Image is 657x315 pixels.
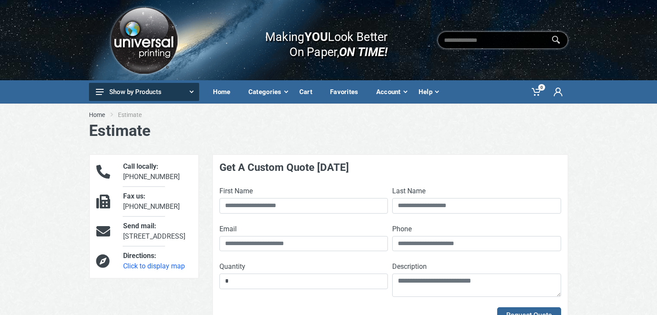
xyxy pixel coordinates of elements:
[117,221,198,242] div: [STREET_ADDRESS]
[526,80,548,104] a: 0
[123,162,159,170] span: Call locally:
[293,83,324,101] div: Cart
[339,44,387,59] i: ON TIME!
[123,262,185,270] a: Click to display map
[123,222,156,230] span: Send mail:
[538,84,545,91] span: 0
[392,186,425,196] label: Last Name
[118,110,155,119] li: Estimate
[219,261,245,272] label: Quantity
[89,83,199,101] button: Show by Products
[219,224,237,234] label: Email
[248,21,388,60] div: Making Look Better On Paper,
[219,161,561,174] h4: Get A Custom Quote [DATE]
[89,122,568,140] h1: Estimate
[293,80,324,104] a: Cart
[117,191,198,212] div: [PHONE_NUMBER]
[89,110,568,119] nav: breadcrumb
[305,29,328,44] b: YOU
[413,83,444,101] div: Help
[207,80,242,104] a: Home
[324,80,370,104] a: Favorites
[242,83,293,101] div: Categories
[392,261,427,272] label: Description
[324,83,370,101] div: Favorites
[392,224,412,234] label: Phone
[219,186,253,196] label: First Name
[123,192,146,200] span: Fax us:
[117,161,198,182] div: [PHONE_NUMBER]
[89,110,105,119] a: Home
[370,83,413,101] div: Account
[108,4,180,77] img: Logo.png
[207,83,242,101] div: Home
[123,252,156,260] span: Directions:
